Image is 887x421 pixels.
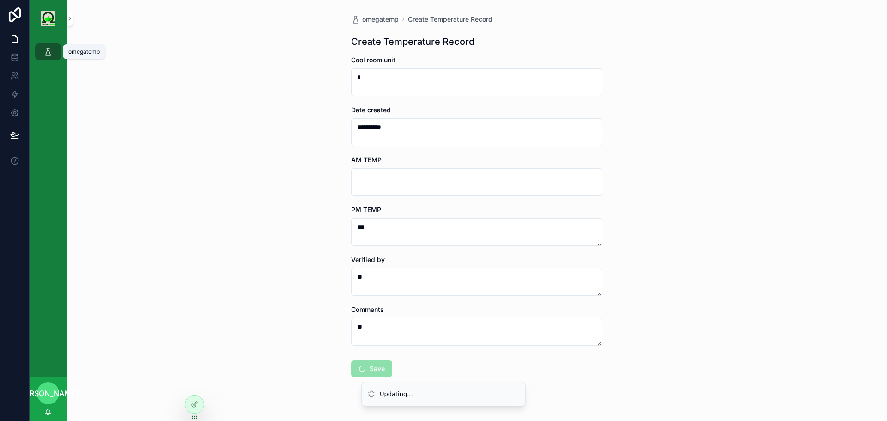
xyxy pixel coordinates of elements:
div: scrollable content [30,37,67,72]
span: omegatemp [362,15,399,24]
img: App logo [41,11,55,26]
span: Comments [351,305,384,313]
span: AM TEMP [351,156,382,164]
a: Create Temperature Record [408,15,492,24]
a: omegatemp [351,15,399,24]
span: Date created [351,106,391,114]
span: Cool room unit [351,56,395,64]
h1: Create Temperature Record [351,35,474,48]
div: omegatemp [68,48,100,55]
span: Verified by [351,256,385,263]
span: PM TEMP [351,206,381,214]
div: Updating... [380,390,413,399]
span: [PERSON_NAME] [18,388,79,399]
